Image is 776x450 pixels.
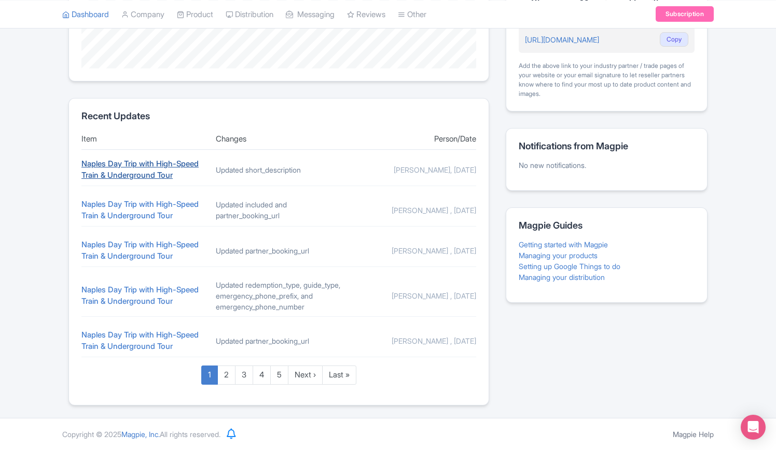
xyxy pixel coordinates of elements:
[656,6,714,22] a: Subscription
[81,330,199,351] a: Naples Day Trip with High-Speed Train & Underground Tour
[350,205,476,216] div: [PERSON_NAME] , [DATE]
[81,111,476,121] h2: Recent Updates
[519,160,695,171] p: No new notifications.
[56,429,227,440] div: Copyright © 2025 All rights reserved.
[519,262,620,271] a: Setting up Google Things to do
[525,35,599,44] a: [URL][DOMAIN_NAME]
[322,365,356,385] a: Last »
[253,365,271,385] a: 4
[673,430,714,439] a: Magpie Help
[519,141,695,151] h2: Notifications from Magpie
[350,245,476,256] div: [PERSON_NAME] , [DATE]
[519,220,695,231] h2: Magpie Guides
[235,365,253,385] a: 3
[81,199,199,221] a: Naples Day Trip with High-Speed Train & Underground Tour
[216,164,342,175] div: Updated short_description
[81,133,207,145] div: Item
[217,365,235,385] a: 2
[270,365,288,385] a: 5
[216,133,342,145] div: Changes
[350,335,476,346] div: [PERSON_NAME] , [DATE]
[288,365,323,385] a: Next ›
[216,279,342,312] div: Updated redemption_type, guide_type, emergency_phone_prefix, and emergency_phone_number
[660,32,688,47] button: Copy
[81,240,199,261] a: Naples Day Trip with High-Speed Train & Underground Tour
[350,290,476,301] div: [PERSON_NAME] , [DATE]
[519,240,608,249] a: Getting started with Magpie
[81,285,199,306] a: Naples Day Trip with High-Speed Train & Underground Tour
[519,251,598,260] a: Managing your products
[350,133,476,145] div: Person/Date
[216,245,342,256] div: Updated partner_booking_url
[350,164,476,175] div: [PERSON_NAME], [DATE]
[519,273,605,282] a: Managing your distribution
[81,159,199,180] a: Naples Day Trip with High-Speed Train & Underground Tour
[741,415,766,440] div: Open Intercom Messenger
[201,365,218,385] a: 1
[216,199,342,221] div: Updated included and partner_booking_url
[121,430,160,439] span: Magpie, Inc.
[216,335,342,346] div: Updated partner_booking_url
[519,61,695,99] div: Add the above link to your industry partner / trade pages of your website or your email signature...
